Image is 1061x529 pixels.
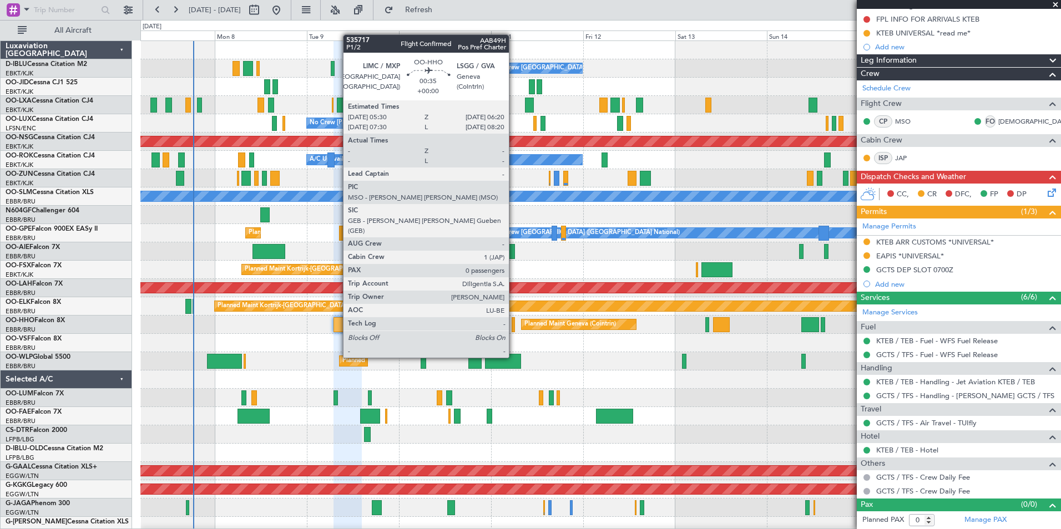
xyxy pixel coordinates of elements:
[6,299,61,306] a: OO-ELKFalcon 8X
[6,299,31,306] span: OO-ELK
[875,42,1055,52] div: Add new
[6,500,31,507] span: G-JAGA
[396,6,442,14] span: Refresh
[1021,291,1037,303] span: (6/6)
[861,171,966,184] span: Dispatch Checks and Weather
[6,216,36,224] a: EBBR/BRU
[861,430,880,443] span: Hotel
[6,79,78,86] a: OO-JIDCessna CJ1 525
[6,262,31,269] span: OO-FSX
[29,27,117,34] span: All Aircraft
[6,61,87,68] a: D-IBLUCessna Citation M2
[897,189,909,200] span: CC,
[494,60,680,77] div: No Crew [GEOGRAPHIC_DATA] ([GEOGRAPHIC_DATA] National)
[876,265,953,274] div: GCTS DEP SLOT 0700Z
[990,189,998,200] span: FP
[6,390,64,397] a: OO-LUMFalcon 7X
[373,96,574,113] div: Planned Maint [GEOGRAPHIC_DATA] ([GEOGRAPHIC_DATA] National)
[1021,499,1037,510] span: (0/0)
[6,98,32,104] span: OO-LXA
[6,98,93,104] a: OO-LXACessna Citation CJ4
[895,116,920,126] a: MSO
[874,115,892,128] div: CP
[34,2,98,18] input: Trip Number
[6,464,31,470] span: G-GAAL
[215,30,307,40] div: Mon 8
[6,409,62,415] a: OO-FAEFalcon 7X
[6,390,33,397] span: OO-LUM
[6,207,79,214] a: N604GFChallenger 604
[6,417,36,425] a: EBBR/BRU
[6,226,98,232] a: OO-GPEFalcon 900EX EASy II
[6,409,31,415] span: OO-FAE
[6,307,36,316] a: EBBR/BRU
[6,335,31,342] span: OO-VSF
[876,336,998,345] a: KTEB / TEB - Fuel - WFS Fuel Release
[861,54,917,67] span: Leg Information
[249,225,449,241] div: Planned Maint [GEOGRAPHIC_DATA] ([GEOGRAPHIC_DATA] National)
[6,454,34,462] a: LFPB/LBG
[189,5,241,15] span: [DATE] - [DATE]
[862,83,911,94] a: Schedule Crew
[6,362,36,370] a: EBBR/BRU
[6,262,62,269] a: OO-FSXFalcon 7X
[6,171,33,177] span: OO-ZUN
[6,79,29,86] span: OO-JID
[6,482,67,489] a: G-KGKGLegacy 600
[6,335,62,342] a: OO-VSFFalcon 8X
[6,88,33,96] a: EBKT/KJK
[6,152,33,159] span: OO-ROK
[6,244,29,251] span: OO-AIE
[6,464,97,470] a: G-GAALCessna Citation XLS+
[6,518,129,525] a: G-[PERSON_NAME]Cessna Citation XLS
[6,271,33,279] a: EBKT/KJK
[862,307,918,318] a: Manage Services
[6,124,36,133] a: LFSN/ENC
[6,143,33,151] a: EBKT/KJK
[861,68,880,80] span: Crew
[6,189,32,196] span: OO-SLM
[6,427,67,434] a: CS-DTRFalcon 2000
[6,252,36,261] a: EBBR/BRU
[6,325,36,334] a: EBBR/BRU
[218,298,347,314] div: Planned Maint Kortrijk-[GEOGRAPHIC_DATA]
[876,14,979,24] div: FPL INFO FOR ARRIVALS KTEB
[876,251,944,261] div: EAPIS *UNIVERSAL*
[6,289,36,297] a: EBBR/BRU
[6,207,32,214] span: N604GF
[307,30,399,40] div: Tue 9
[876,377,1035,386] a: KTEB / TEB - Handling - Jet Aviation KTEB / TEB
[955,189,972,200] span: DFC,
[876,237,994,247] div: KTEB ARR CUSTOMS *UNIVERSAL*
[6,197,36,206] a: EBBR/BRU
[876,418,977,428] a: GCTS / TFS - Air Travel - TUIfly
[6,344,36,352] a: EBBR/BRU
[6,518,67,525] span: G-[PERSON_NAME]
[310,115,443,131] div: No Crew [PERSON_NAME] ([PERSON_NAME])
[6,317,34,324] span: OO-HHO
[985,115,996,128] div: FO
[524,316,616,333] div: Planned Maint Geneva (Cointrin)
[6,445,103,452] a: D-IBLU-OLDCessna Citation M2
[583,30,675,40] div: Fri 12
[6,134,33,141] span: OO-NSG
[861,499,873,511] span: Pax
[6,152,95,159] a: OO-ROKCessna Citation CJ4
[861,98,902,110] span: Flight Crew
[6,399,36,407] a: EBBR/BRU
[6,482,32,489] span: G-KGKG
[876,350,998,359] a: GCTS / TFS - Fuel - WFS Fuel Release
[399,30,491,40] div: Wed 10
[875,279,1055,289] div: Add new
[895,153,920,163] a: JAP
[861,292,890,304] span: Services
[6,445,43,452] span: D-IBLU-OLD
[6,69,33,78] a: EBKT/KJK
[6,116,93,123] a: OO-LUXCessna Citation CJ4
[862,515,904,526] label: Planned PAX
[245,261,374,278] div: Planned Maint Kortrijk-[GEOGRAPHIC_DATA]
[6,234,36,242] a: EBBR/BRU
[861,321,876,334] span: Fuel
[861,134,902,147] span: Cabin Crew
[143,22,161,32] div: [DATE]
